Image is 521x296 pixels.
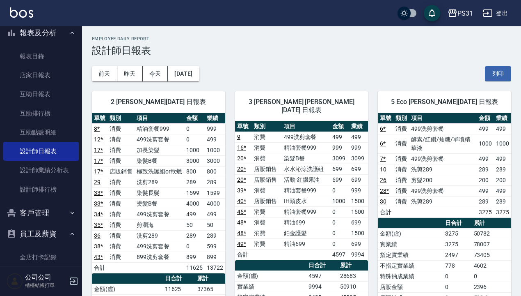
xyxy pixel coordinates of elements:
[107,145,135,155] td: 消費
[282,185,330,196] td: 精油套餐999
[135,134,184,145] td: 499洗剪套餐
[3,47,79,66] a: 報表目錄
[92,36,511,42] h2: Employee Daily Report
[349,228,368,238] td: 1500
[330,185,349,196] td: 0
[135,209,184,220] td: 499洗剪套餐
[184,177,205,187] td: 289
[252,196,281,206] td: 店販銷售
[3,202,79,224] button: 客戶管理
[7,273,23,289] img: Person
[409,113,477,124] th: 項目
[409,134,477,153] td: 酵素/紅鑽/焦糖/單噴精華液
[235,281,306,292] td: 實業績
[184,209,205,220] td: 499
[3,223,79,245] button: 員工及薪資
[282,217,330,228] td: 精油699
[443,260,472,271] td: 778
[205,252,225,262] td: 899
[135,113,184,124] th: 項目
[3,104,79,123] a: 互助排行榜
[393,164,409,175] td: 消費
[92,262,107,273] td: 合計
[409,175,477,185] td: 剪髮200
[330,228,349,238] td: 0
[330,249,349,260] td: 4597
[107,134,135,145] td: 消費
[338,260,368,271] th: 累計
[349,153,368,164] td: 3099
[184,262,205,273] td: 11625
[135,220,184,230] td: 剪瀏海
[252,174,281,185] td: 店販銷售
[252,185,281,196] td: 消費
[107,123,135,134] td: 消費
[3,180,79,199] a: 設計師排行榜
[117,66,143,81] button: 昨天
[102,98,215,106] span: 2 [PERSON_NAME][DATE] 日報表
[205,220,225,230] td: 50
[135,252,184,262] td: 899洗剪套餐
[472,239,511,250] td: 78007
[349,196,368,206] td: 1500
[349,121,368,132] th: 業績
[494,175,511,185] td: 200
[92,284,163,294] td: 金額(虛)
[184,230,205,241] td: 289
[205,177,225,187] td: 289
[94,179,101,185] a: 29
[378,113,511,218] table: a dense table
[205,241,225,252] td: 599
[184,155,205,166] td: 3000
[107,113,135,124] th: 類別
[184,241,205,252] td: 0
[306,271,338,281] td: 4597
[472,271,511,282] td: 0
[107,220,135,230] td: 消費
[477,134,494,153] td: 1000
[409,185,477,196] td: 499洗剪套餐
[480,6,511,21] button: 登出
[107,187,135,198] td: 消費
[184,220,205,230] td: 50
[444,5,476,22] button: PS31
[282,206,330,217] td: 精油套餐999
[349,185,368,196] td: 999
[135,145,184,155] td: 加長染髮
[494,113,511,124] th: 業績
[10,7,33,18] img: Logo
[282,153,330,164] td: 染髮B餐
[349,142,368,153] td: 999
[184,134,205,145] td: 0
[3,22,79,44] button: 報表及分析
[338,271,368,281] td: 28683
[282,238,330,249] td: 精油699
[477,153,494,164] td: 499
[477,175,494,185] td: 200
[349,174,368,185] td: 699
[349,217,368,228] td: 699
[163,273,195,284] th: 日合計
[393,134,409,153] td: 消費
[409,123,477,134] td: 499洗剪套餐
[205,123,225,134] td: 999
[494,153,511,164] td: 499
[380,177,386,183] a: 26
[330,196,349,206] td: 1000
[252,132,281,142] td: 消費
[252,228,281,238] td: 消費
[306,281,338,292] td: 9994
[409,196,477,207] td: 洗剪289
[388,98,501,106] span: 5 Eco [PERSON_NAME][DATE] 日報表
[92,113,107,124] th: 單號
[349,238,368,249] td: 699
[282,142,330,153] td: 精油套餐999
[393,196,409,207] td: 消費
[393,153,409,164] td: 消費
[184,198,205,209] td: 4000
[195,273,225,284] th: 累計
[282,174,330,185] td: 活動-红鑽果油
[378,250,443,260] td: 指定實業績
[205,145,225,155] td: 1000
[443,271,472,282] td: 0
